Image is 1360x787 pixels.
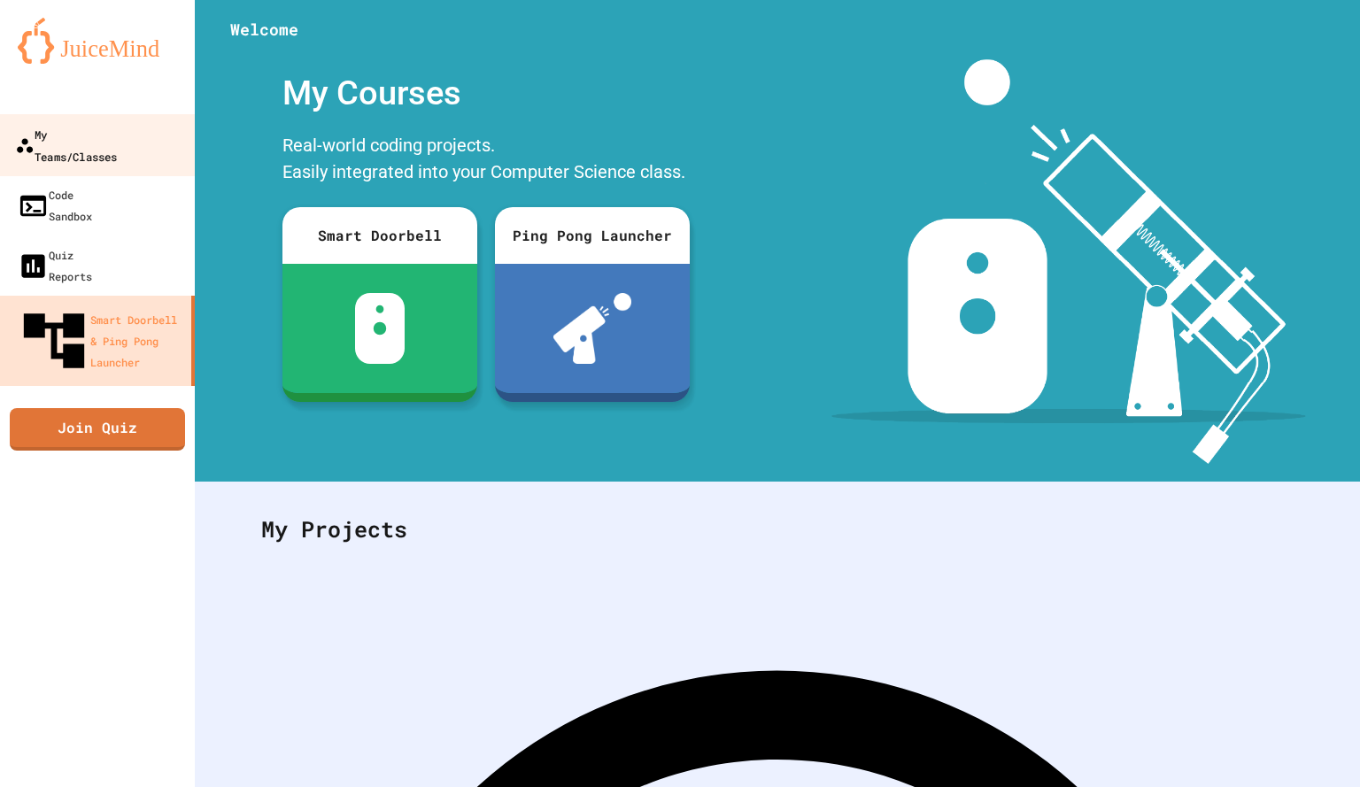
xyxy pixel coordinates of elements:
div: Quiz Reports [18,244,92,287]
img: ppl-with-ball.png [553,293,632,364]
div: Smart Doorbell & Ping Pong Launcher [18,305,184,377]
div: Real-world coding projects. Easily integrated into your Computer Science class. [274,127,699,194]
img: sdb-white.svg [355,293,406,364]
div: My Teams/Classes [15,123,117,166]
div: My Projects [243,495,1311,564]
div: My Courses [274,59,699,127]
a: Join Quiz [10,408,185,451]
div: Ping Pong Launcher [495,207,690,264]
div: Smart Doorbell [282,207,477,264]
img: logo-orange.svg [18,18,177,64]
img: banner-image-my-projects.png [831,59,1306,464]
div: Code Sandbox [18,184,92,227]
